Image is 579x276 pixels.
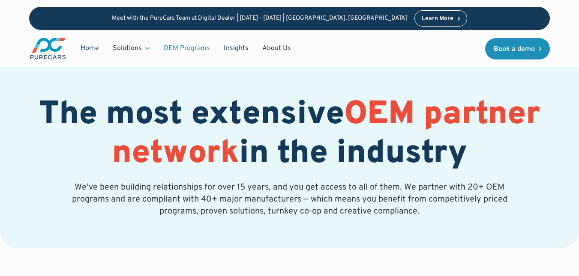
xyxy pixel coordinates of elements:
[255,40,298,56] a: About Us
[113,44,142,53] div: Solutions
[414,10,468,27] a: Learn More
[112,95,540,175] span: OEM partner network
[29,37,67,60] a: main
[156,40,217,56] a: OEM Programs
[74,40,106,56] a: Home
[29,96,550,174] h1: The most extensive in the industry
[485,38,550,59] a: Book a demo
[217,40,255,56] a: Insights
[422,16,453,22] div: Learn More
[70,181,509,217] p: We’ve been building relationships for over 15 years, and you get access to all of them. We partne...
[106,40,156,56] div: Solutions
[112,15,408,22] p: Meet with the PureCars Team at Digital Dealer | [DATE] - [DATE] | [GEOGRAPHIC_DATA], [GEOGRAPHIC_...
[29,37,67,60] img: purecars logo
[494,46,535,53] div: Book a demo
